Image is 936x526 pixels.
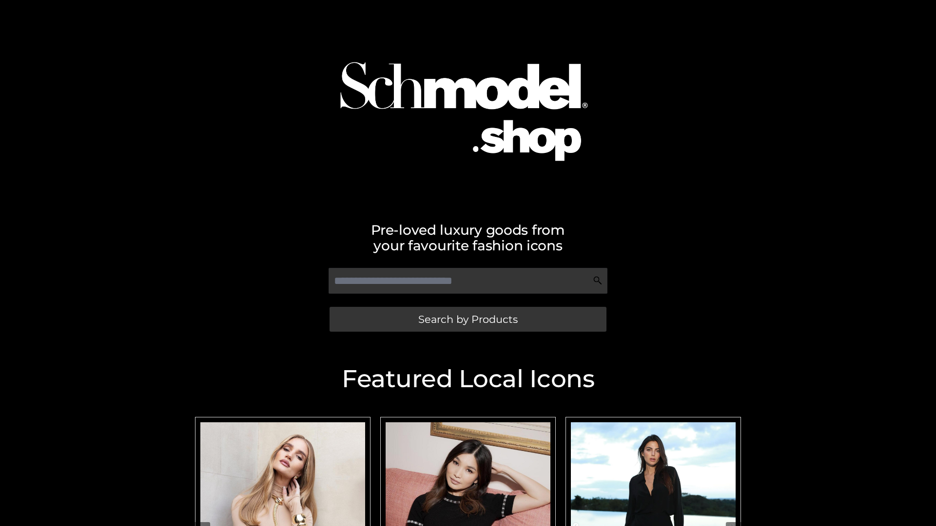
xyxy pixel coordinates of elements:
a: Search by Products [330,307,606,332]
img: Search Icon [593,276,603,285]
span: Search by Products [418,314,518,324]
h2: Featured Local Icons​ [190,367,746,391]
h2: Pre-loved luxury goods from your favourite fashion icons [190,222,746,253]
